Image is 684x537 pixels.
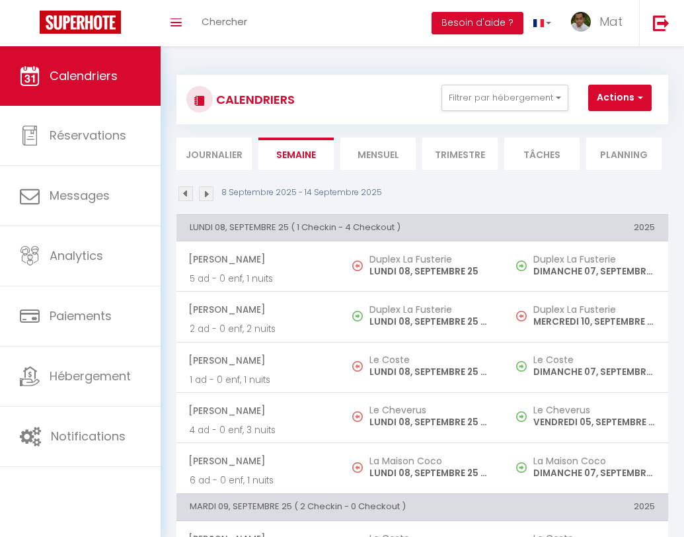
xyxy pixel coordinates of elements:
[369,265,491,278] p: LUNDI 08, SEPTEMBRE 25
[588,85,652,111] button: Actions
[369,405,491,415] h5: Le Cheverus
[190,322,327,336] p: 2 ad - 0 enf, 2 nuits
[352,462,363,473] img: NO IMAGE
[533,466,655,480] p: DIMANCHE 07, SEPTEMBRE 25 - 17:00
[369,304,491,315] h5: Duplex La Fusterie
[213,85,295,114] h3: CALENDRIERS
[599,13,623,30] span: Mat
[504,138,580,170] li: Tâches
[369,415,491,429] p: LUNDI 08, SEPTEMBRE 25 - 10:00
[432,12,523,34] button: Besoin d'aide ?
[369,354,491,365] h5: Le Coste
[516,311,527,321] img: NO IMAGE
[533,304,655,315] h5: Duplex La Fusterie
[653,15,669,31] img: logout
[441,85,568,111] button: Filtrer par hébergement
[352,411,363,422] img: NO IMAGE
[571,12,591,32] img: ...
[51,428,126,444] span: Notifications
[190,423,327,437] p: 4 ad - 0 enf, 3 nuits
[369,456,491,466] h5: La Maison Coco
[50,368,131,384] span: Hébergement
[50,127,126,144] span: Réservations
[516,261,527,271] img: NO IMAGE
[516,411,527,422] img: NO IMAGE
[258,138,334,170] li: Semaine
[190,373,327,387] p: 1 ad - 0 enf, 1 nuits
[176,214,504,241] th: LUNDI 08, SEPTEMBRE 25 ( 1 Checkin - 4 Checkout )
[50,67,118,84] span: Calendriers
[188,297,327,322] span: [PERSON_NAME]
[369,315,491,329] p: LUNDI 08, SEPTEMBRE 25 - 17:00
[369,254,491,265] h5: Duplex La Fusterie
[188,448,327,474] span: [PERSON_NAME]
[50,247,103,264] span: Analytics
[586,138,662,170] li: Planning
[533,405,655,415] h5: Le Cheverus
[176,138,252,170] li: Journalier
[369,365,491,379] p: LUNDI 08, SEPTEMBRE 25 - 10:00
[422,138,498,170] li: Trimestre
[190,272,327,286] p: 5 ad - 0 enf, 1 nuits
[533,365,655,379] p: DIMANCHE 07, SEPTEMBRE 25 - 19:00
[188,398,327,423] span: [PERSON_NAME]
[533,265,655,278] p: DIMANCHE 07, SEPTEMBRE 25
[369,466,491,480] p: LUNDI 08, SEPTEMBRE 25 - 10:00
[188,348,327,373] span: [PERSON_NAME]
[533,315,655,329] p: MERCREDI 10, SEPTEMBRE 25 - 09:00
[516,462,527,473] img: NO IMAGE
[352,261,363,271] img: NO IMAGE
[533,415,655,429] p: VENDREDI 05, SEPTEMBRE 25 - 17:00
[533,456,655,466] h5: La Maison Coco
[188,247,327,272] span: [PERSON_NAME]
[40,11,121,34] img: Super Booking
[50,308,112,324] span: Paiements
[190,474,327,487] p: 6 ad - 0 enf, 1 nuits
[504,494,668,520] th: 2025
[221,186,382,199] p: 8 Septembre 2025 - 14 Septembre 2025
[352,361,363,372] img: NO IMAGE
[533,254,655,265] h5: Duplex La Fusterie
[504,214,668,241] th: 2025
[533,354,655,365] h5: Le Coste
[202,15,247,28] span: Chercher
[176,494,504,520] th: MARDI 09, SEPTEMBRE 25 ( 2 Checkin - 0 Checkout )
[50,187,110,204] span: Messages
[516,361,527,372] img: NO IMAGE
[340,138,416,170] li: Mensuel
[11,5,50,45] button: Ouvrir le widget de chat LiveChat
